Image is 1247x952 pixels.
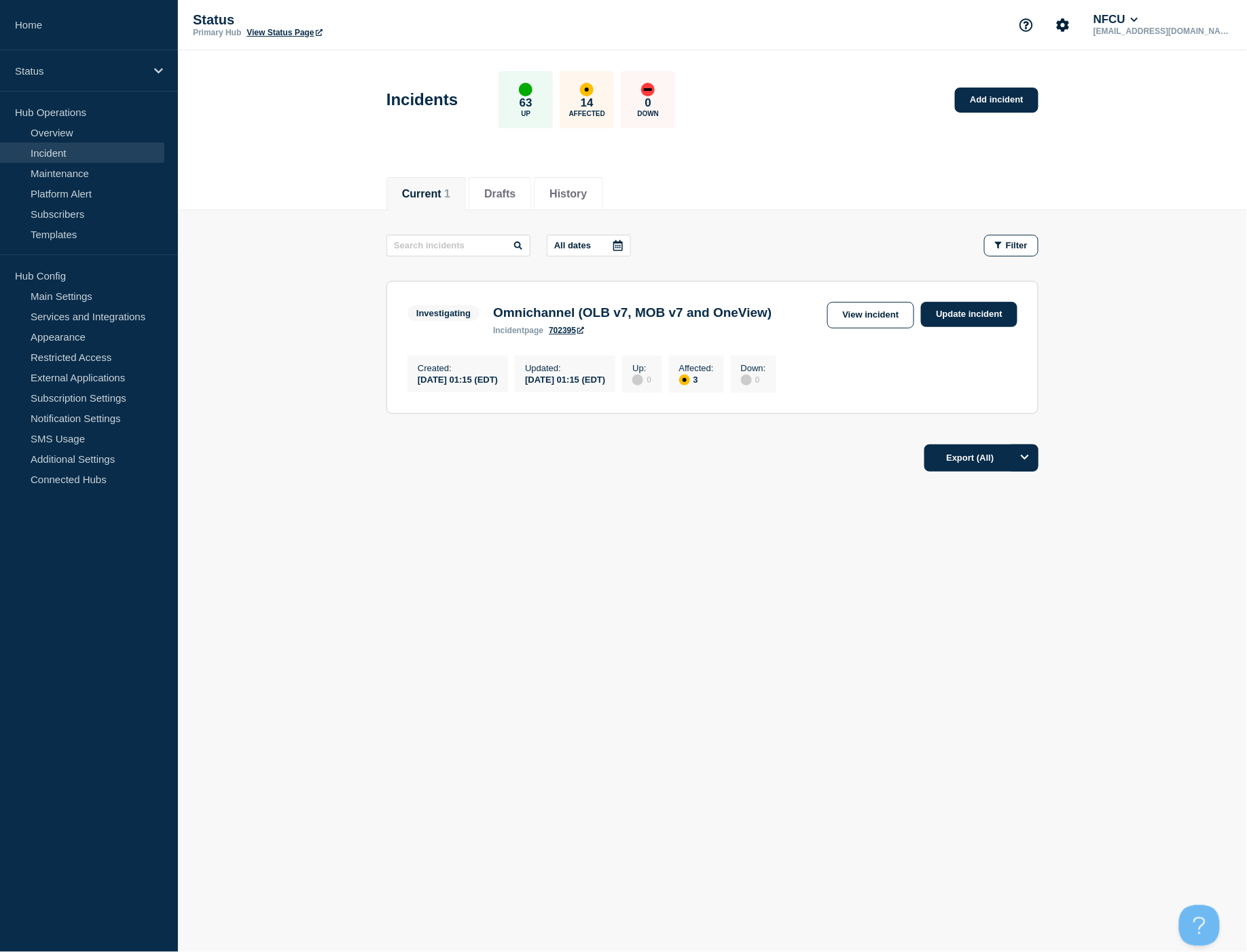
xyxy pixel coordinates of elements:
iframe: Help Scout Beacon - Open [1179,905,1220,946]
span: Investigating [408,305,480,321]
p: Primary Hub [193,28,241,37]
p: 63 [520,96,532,110]
p: Affected : [679,363,714,373]
div: 3 [679,373,714,385]
p: 0 [645,96,651,110]
button: Current 1 [402,188,450,200]
a: View Status Page [247,28,322,37]
div: 0 [632,373,651,385]
p: Status [193,12,465,28]
button: Options [1011,444,1038,472]
div: down [641,83,655,96]
button: History [549,188,587,200]
span: Filter [1006,240,1028,250]
div: disabled [632,375,643,385]
p: Affected [569,110,605,117]
p: Created : [418,363,498,373]
div: [DATE] 01:15 (EDT) [525,373,605,385]
a: 702395 [549,326,584,335]
div: up [519,83,532,96]
a: View incident [827,302,915,328]
button: NFCU [1091,13,1141,26]
button: Export (All) [924,444,1038,472]
p: 14 [581,96,594,110]
input: Search incidents [386,235,530,256]
div: [DATE] 01:15 (EDT) [418,373,498,385]
div: affected [679,375,690,385]
a: Update incident [921,302,1017,327]
button: All dates [547,235,631,256]
div: 0 [741,373,766,385]
p: [EMAIL_ADDRESS][DOMAIN_NAME] [1091,26,1232,36]
p: Down [638,110,659,117]
button: Support [1012,11,1041,39]
span: incident [493,326,524,335]
button: Drafts [484,188,516,200]
p: Updated : [525,363,605,373]
p: Up [521,110,530,117]
p: All dates [554,240,591,250]
p: Status [15,65,145,77]
p: page [493,326,543,335]
p: Up : [632,363,651,373]
h3: Omnichannel (OLB v7, MOB v7 and OneView) [493,305,772,320]
h1: Incidents [386,90,458,109]
p: Down : [741,363,766,373]
button: Filter [984,235,1038,256]
a: Add incident [955,88,1038,113]
button: Account settings [1049,11,1077,39]
span: 1 [444,188,450,199]
div: disabled [741,375,752,385]
div: affected [580,83,594,96]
